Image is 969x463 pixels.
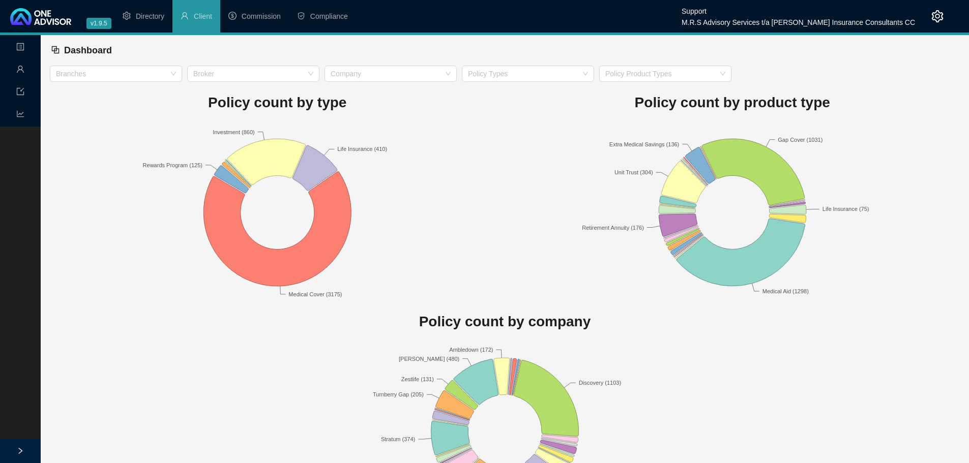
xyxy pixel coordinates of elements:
text: Extra Medical Savings (136) [609,141,679,147]
span: Commission [242,12,281,20]
text: Discovery (1103) [579,380,621,386]
div: Support [682,3,915,14]
span: v1.9.5 [86,18,111,29]
text: Life Insurance (75) [823,206,869,212]
img: 2df55531c6924b55f21c4cf5d4484680-logo-light.svg [10,8,71,25]
text: Gap Cover (1031) [778,136,823,142]
span: setting [123,12,131,20]
span: import [16,83,24,103]
text: Life Insurance (410) [337,146,387,152]
text: Turnberry Gap (205) [373,391,424,397]
span: Dashboard [64,45,112,55]
text: Rewards Program (125) [143,162,202,168]
span: setting [931,10,944,22]
span: user [16,60,24,81]
text: Ambledown (172) [449,347,493,353]
span: right [17,447,24,454]
span: line-chart [16,105,24,126]
h1: Policy count by company [50,311,960,333]
text: Medical Cover (3175) [288,291,342,297]
span: safety [297,12,305,20]
text: Stratum (374) [381,436,415,442]
span: Client [194,12,212,20]
div: M.R.S Advisory Services t/a [PERSON_NAME] Insurance Consultants CC [682,14,915,25]
text: Medical Aid (1298) [762,288,809,294]
span: profile [16,38,24,58]
h1: Policy count by type [50,91,505,114]
text: [PERSON_NAME] (480) [399,356,459,362]
text: Retirement Annuity (176) [582,224,644,230]
span: Compliance [310,12,348,20]
span: block [51,45,60,54]
text: Investment (860) [213,129,255,135]
span: user [181,12,189,20]
text: Unit Trust (304) [614,169,653,175]
span: Directory [136,12,164,20]
h1: Policy count by product type [505,91,960,114]
span: dollar [228,12,237,20]
text: Zestlife (131) [401,376,434,382]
